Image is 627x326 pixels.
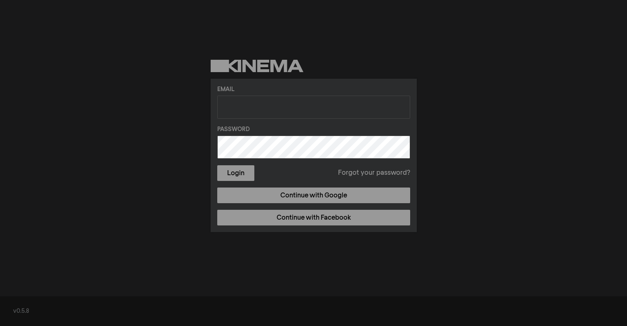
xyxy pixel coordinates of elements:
[217,210,410,225] a: Continue with Facebook
[217,85,410,94] label: Email
[13,307,614,316] div: v0.5.8
[217,165,254,181] button: Login
[338,168,410,178] a: Forgot your password?
[217,125,410,134] label: Password
[217,188,410,203] a: Continue with Google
